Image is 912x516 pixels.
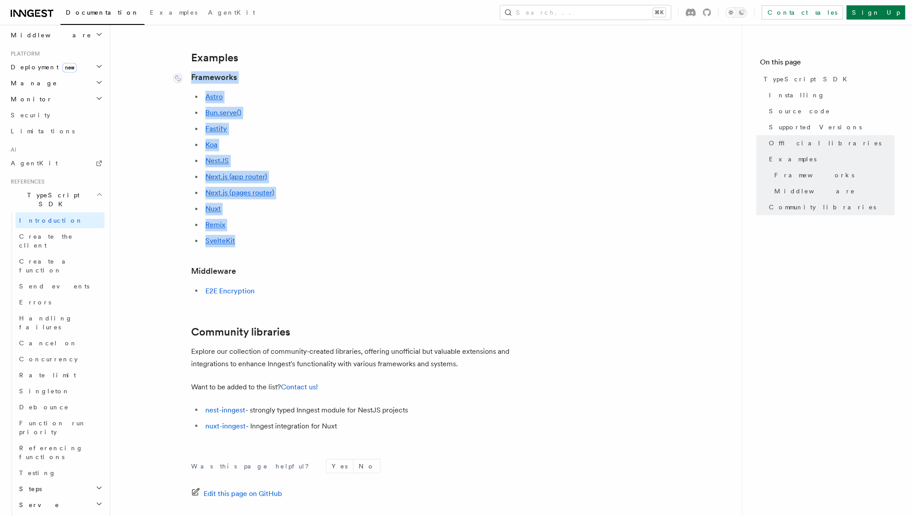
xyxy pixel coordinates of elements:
[16,367,104,383] a: Rate limit
[770,167,894,183] a: Frameworks
[19,355,78,362] span: Concurrency
[7,50,40,57] span: Platform
[205,405,245,414] a: nest-inngest
[16,228,104,253] a: Create the client
[768,123,861,132] span: Supported Versions
[205,124,227,133] a: Fastify
[11,112,50,119] span: Security
[16,383,104,399] a: Singleton
[7,178,44,185] span: References
[761,5,843,20] a: Contact sales
[16,480,104,496] button: Steps
[19,232,73,248] span: Create the client
[768,155,816,164] span: Examples
[19,216,83,224] span: Introduction
[11,160,58,167] span: AgentKit
[19,444,83,460] span: Referencing functions
[205,236,235,245] a: SvelteKit
[7,107,104,123] a: Security
[760,71,894,87] a: TypeScript SDK
[191,325,290,338] a: Community libraries
[205,220,225,229] a: Remix
[16,500,60,509] span: Serve
[203,404,547,416] li: - strongly typed Inngest module for NestJS projects
[765,119,894,135] a: Supported Versions
[16,294,104,310] a: Errors
[208,9,255,16] span: AgentKit
[353,459,380,472] button: No
[16,212,104,228] a: Introduction
[16,496,104,512] button: Serve
[774,187,855,196] span: Middleware
[191,345,547,370] p: Explore our collection of community-created libraries, offering unofficial but valuable extension...
[16,253,104,278] a: Create a function
[765,87,894,103] a: Installing
[846,5,905,20] a: Sign Up
[16,440,104,464] a: Referencing functions
[203,420,547,432] li: - Inngest integration for Nuxt
[7,27,104,43] button: Middleware
[768,203,876,212] span: Community libraries
[203,3,260,24] a: AgentKit
[19,339,77,346] span: Cancel on
[7,75,104,91] button: Manage
[62,63,77,72] span: new
[500,5,671,20] button: Search...⌘K
[768,107,830,116] span: Source code
[19,469,56,476] span: Testing
[60,3,144,25] a: Documentation
[7,155,104,171] a: AgentKit
[765,199,894,215] a: Community libraries
[205,421,246,430] a: nuxt-inngest
[19,314,72,330] span: Handling failures
[7,191,96,208] span: TypeScript SDK
[205,188,274,197] a: Next.js (pages router)
[19,257,72,273] span: Create a function
[7,63,77,72] span: Deployment
[16,484,42,493] span: Steps
[19,403,69,410] span: Debounce
[204,487,282,500] span: Edit this page on GitHub
[16,310,104,335] a: Handling failures
[205,92,223,101] a: Astro
[7,59,104,75] button: Deploymentnew
[19,282,89,289] span: Send events
[16,351,104,367] a: Concurrency
[150,9,197,16] span: Examples
[725,7,747,18] button: Toggle dark mode
[763,75,852,84] span: TypeScript SDK
[205,156,229,165] a: NestJS
[7,91,104,107] button: Monitor
[19,371,76,378] span: Rate limit
[653,8,665,17] kbd: ⌘K
[205,140,217,149] a: Koa
[191,461,315,470] p: Was this page helpful?
[19,419,86,435] span: Function run priority
[205,108,241,117] a: Bun.serve()
[66,9,139,16] span: Documentation
[765,103,894,119] a: Source code
[7,31,92,40] span: Middleware
[191,52,238,64] a: Examples
[765,135,894,151] a: Official libraries
[191,265,236,277] a: Middleware
[205,286,255,295] a: E2E Encryption
[16,464,104,480] a: Testing
[281,382,318,391] a: Contact us!
[205,204,221,213] a: Nuxt
[774,171,854,180] span: Frameworks
[205,172,267,181] a: Next.js (app router)
[768,91,824,100] span: Installing
[16,335,104,351] a: Cancel on
[326,459,353,472] button: Yes
[11,128,75,135] span: Limitations
[191,487,282,500] a: Edit this page on GitHub
[760,57,894,71] h4: On this page
[7,79,57,88] span: Manage
[7,146,16,153] span: AI
[16,399,104,415] a: Debounce
[191,71,237,84] a: Frameworks
[16,415,104,440] a: Function run priority
[19,298,51,305] span: Errors
[144,3,203,24] a: Examples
